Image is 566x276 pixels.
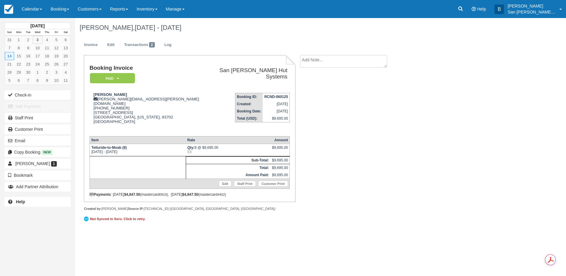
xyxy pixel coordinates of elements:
[128,207,144,210] strong: Source IP:
[219,181,231,187] a: Edit
[187,146,194,150] strong: Qty
[272,146,288,155] div: $9,695.00
[160,193,167,196] small: 0910
[160,39,176,51] a: Log
[42,29,52,36] th: Thu
[271,164,290,171] td: $9,695.00
[5,113,71,123] a: Staff Print
[124,192,140,197] strong: $4,847.50
[52,36,61,44] a: 5
[263,108,289,115] td: [DATE]
[235,93,263,101] th: Booking ID:
[5,60,14,68] a: 21
[90,136,186,144] th: Item
[84,216,147,222] a: Not Synced in Xero. Click to retry.
[263,115,289,122] td: $9,695.00
[5,90,71,100] button: Check-in
[42,68,52,76] a: 2
[15,161,50,166] span: [PERSON_NAME]
[33,44,42,52] a: 10
[90,73,135,84] em: Paid
[33,76,42,84] a: 8
[61,44,70,52] a: 13
[80,39,102,51] a: Invoice
[84,207,295,211] div: [PERSON_NAME] [TECHNICAL_ID] ([GEOGRAPHIC_DATA], [GEOGRAPHIC_DATA], [GEOGRAPHIC_DATA])
[5,68,14,76] a: 28
[52,52,61,60] a: 19
[33,29,42,36] th: Wed
[41,150,53,155] span: New
[51,161,57,167] span: 1
[508,3,556,9] p: [PERSON_NAME]
[30,23,44,28] strong: [DATE]
[5,52,14,60] a: 14
[271,136,290,144] th: Amount
[263,100,289,108] td: [DATE]
[80,24,495,31] h1: [PERSON_NAME],
[52,68,61,76] a: 3
[93,92,127,97] strong: [PERSON_NAME]
[234,181,256,187] a: Staff Print
[42,60,52,68] a: 25
[5,102,71,111] button: Add Payment
[258,181,288,187] a: Customer Print
[23,36,33,44] a: 2
[61,60,70,68] a: 27
[61,29,70,36] th: Sat
[5,182,71,192] button: Add Partner Attribution
[33,52,42,60] a: 17
[14,36,23,44] a: 1
[477,7,486,11] span: Help
[5,136,71,146] button: Email
[90,73,133,84] a: Paid
[5,124,71,134] a: Customer Print
[14,52,23,60] a: 15
[14,60,23,68] a: 22
[16,199,25,204] b: Help
[5,44,14,52] a: 7
[5,29,14,36] th: Sun
[42,36,52,44] a: 4
[90,144,186,156] td: [DATE] - [DATE]
[90,192,290,197] div: : [DATE] (mastercard ), [DATE] (mastercard )
[33,68,42,76] a: 1
[90,65,206,71] h1: Booking Invoice
[264,95,288,99] strong: RCND-060125
[5,170,71,180] button: Bookmark
[218,193,225,196] small: 4452
[14,29,23,36] th: Mon
[208,67,287,80] h2: San [PERSON_NAME] Hut Systems
[61,52,70,60] a: 20
[33,60,42,68] a: 24
[90,192,111,197] strong: Payments
[52,29,61,36] th: Fri
[235,115,263,122] th: Total (USD):
[235,100,263,108] th: Created:
[472,7,476,11] i: Help
[23,76,33,84] a: 7
[149,42,155,48] span: 2
[186,156,270,164] th: Sub-Total:
[5,147,71,157] button: Copy Booking New
[5,76,14,84] a: 5
[23,29,33,36] th: Tue
[508,9,556,15] p: San [PERSON_NAME] Hut Systems
[42,52,52,60] a: 18
[14,76,23,84] a: 6
[52,76,61,84] a: 10
[120,39,159,51] a: Transactions2
[91,146,127,150] strong: Telluride-to-Moab (8)
[271,156,290,164] td: $9,695.00
[14,68,23,76] a: 29
[494,5,504,14] div: B
[186,136,270,144] th: Rate
[52,60,61,68] a: 26
[182,192,198,197] strong: $4,847.50
[5,36,14,44] a: 31
[42,76,52,84] a: 9
[14,44,23,52] a: 8
[23,44,33,52] a: 9
[42,44,52,52] a: 11
[5,197,71,207] a: Help
[84,207,102,210] strong: Created by:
